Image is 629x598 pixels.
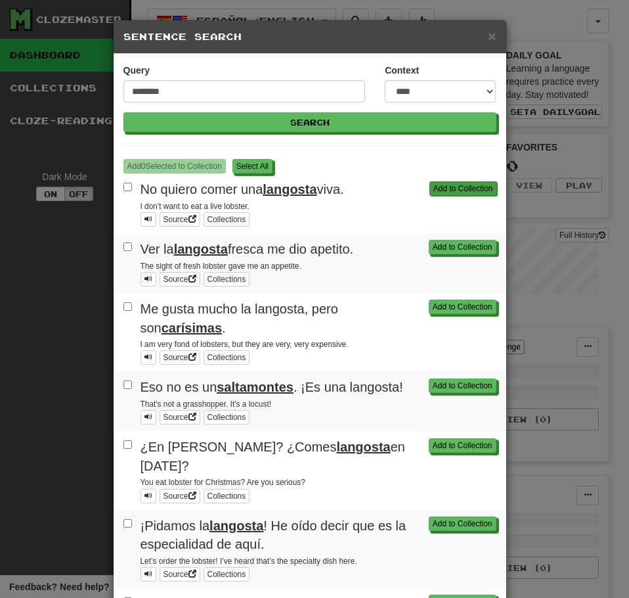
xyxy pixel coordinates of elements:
u: langosta [336,440,390,454]
a: Source [160,212,200,227]
button: Collections [204,410,250,425]
button: Collections [204,567,250,582]
button: Add to Collection [429,379,496,393]
span: Eso no es un . ¡Es una langosta! [141,380,403,394]
button: Collections [204,350,250,365]
button: Search [123,112,496,132]
button: Collections [204,212,250,227]
button: Close [488,29,496,43]
u: langosta [263,182,316,196]
a: Source [160,489,200,503]
small: The sight of fresh lobster gave me an appetite. [141,262,301,271]
span: × [488,28,496,43]
small: Let’s order the lobster! I’ve heard that’s the specialty dish here. [141,557,357,566]
label: Query [123,64,150,77]
span: ¿En [PERSON_NAME]? ¿Comes en [DATE]? [141,440,405,473]
a: Source [160,567,200,582]
button: Collections [204,489,250,503]
small: That's not a grasshopper. It's a locust! [141,400,272,409]
small: You eat lobster for Christmas? Are you serious? [141,478,305,487]
a: Source [160,350,200,365]
h5: Sentence Search [123,30,496,43]
button: Add to Collection [429,438,496,453]
button: Add to Collection [429,181,497,196]
button: Select All [232,159,272,173]
u: saltamontes [217,380,293,394]
span: Ver la fresca me dio apetito. [141,242,354,256]
small: I don't want to eat a live lobster. [141,202,249,211]
span: No quiero comer una viva. [141,182,344,196]
u: carísimas [162,321,222,335]
a: Source [160,410,200,425]
a: Source [160,272,200,287]
u: langosta [174,242,228,256]
button: Add0Selected to Collection [123,159,226,173]
button: Collections [204,272,250,287]
span: Me gusta mucho la langosta, pero son . [141,302,338,335]
button: Add to Collection [429,517,496,531]
small: I am very fond of lobsters, but they are very, very expensive. [141,340,349,349]
label: Context [385,64,419,77]
button: Add to Collection [429,300,496,314]
button: Add to Collection [429,240,496,254]
u: langosta [209,518,263,533]
span: ¡Pidamos la ! He oído decir que es la especialidad de aquí. [141,518,406,552]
